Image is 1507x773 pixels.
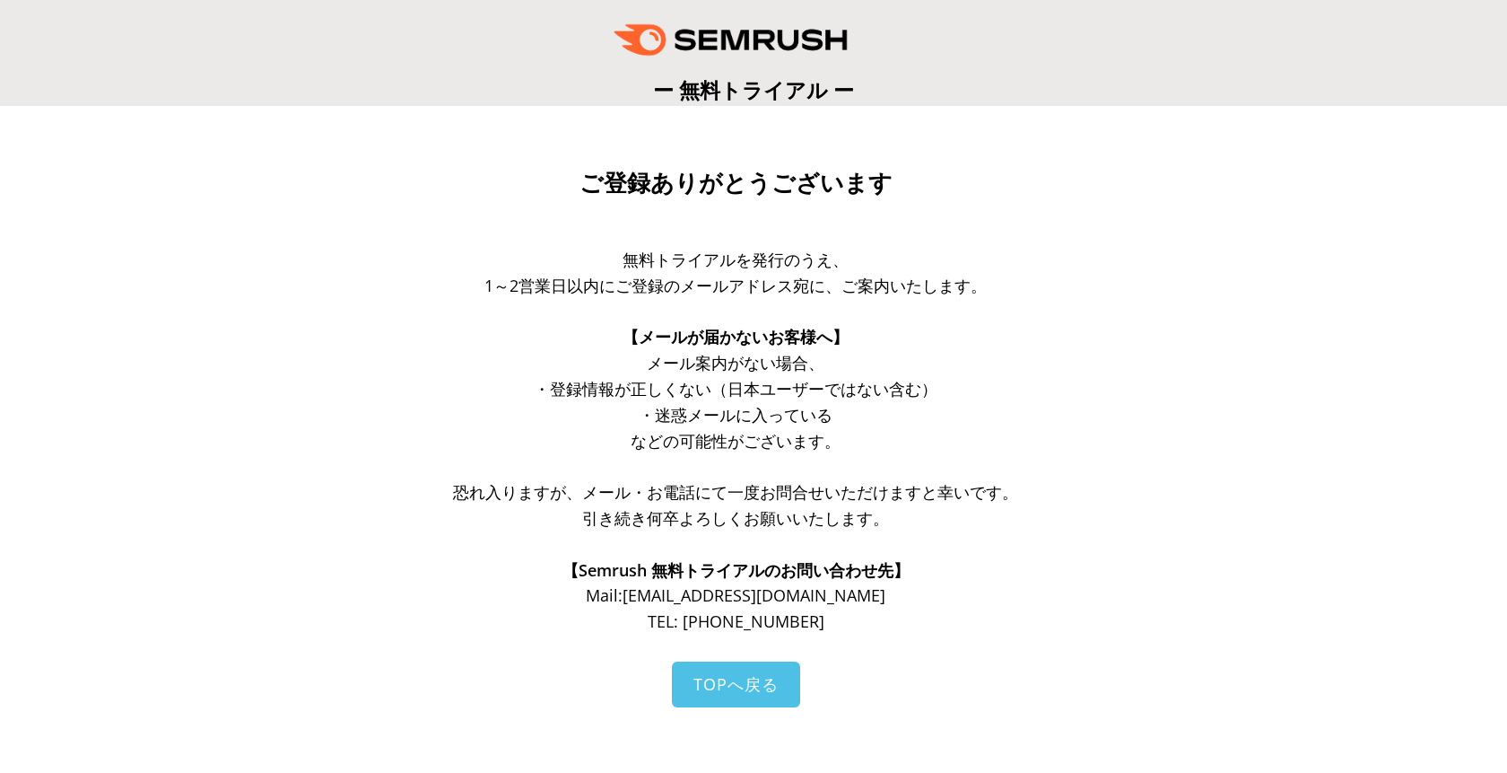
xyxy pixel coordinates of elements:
span: 無料トライアルを発行のうえ、 [623,249,849,270]
span: ・迷惑メールに入っている [639,404,832,426]
span: ・登録情報が正しくない（日本ユーザーではない含む） [534,378,937,400]
span: 引き続き何卒よろしくお願いいたします。 [582,507,889,529]
span: TEL: [PHONE_NUMBER] [648,610,824,632]
span: などの可能性がございます。 [631,430,841,452]
span: ご登録ありがとうございます [579,170,893,197]
span: 【Semrush 無料トライアルのお問い合わせ先】 [562,559,910,581]
a: TOPへ戻る [672,662,800,707]
span: 【メールが届かないお客様へ】 [623,326,849,347]
span: TOPへ戻る [693,673,779,695]
span: Mail: [EMAIL_ADDRESS][DOMAIN_NAME] [586,584,885,606]
span: ー 無料トライアル ー [653,75,854,104]
span: 恐れ入りますが、メール・お電話にて一度お問合せいただけますと幸いです。 [453,481,1018,503]
span: メール案内がない場合、 [647,352,824,373]
span: 1～2営業日以内にご登録のメールアドレス宛に、ご案内いたします。 [484,275,987,296]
